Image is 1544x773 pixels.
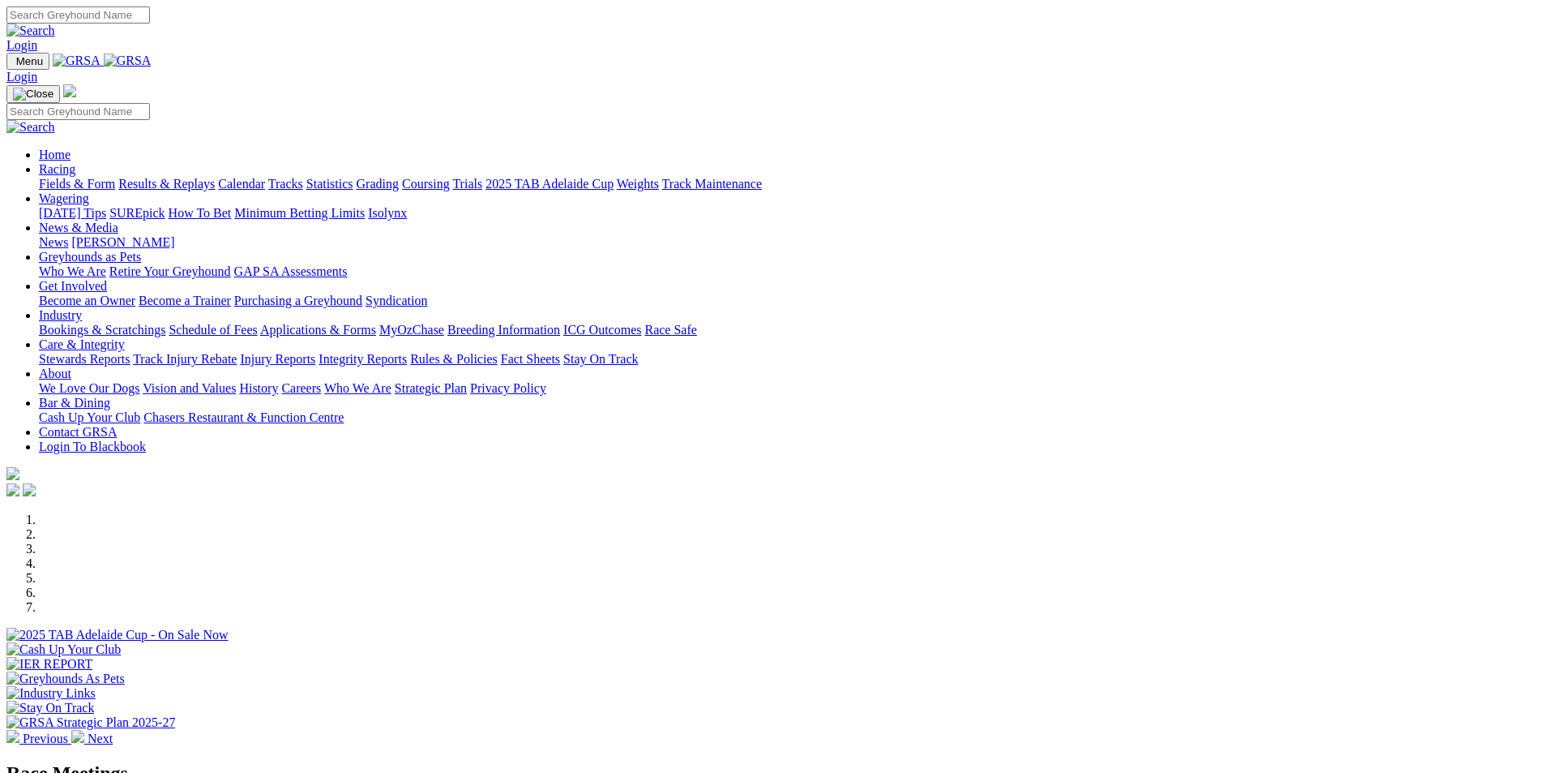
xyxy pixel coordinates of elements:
[39,264,106,278] a: Who We Are
[268,177,303,191] a: Tracks
[368,206,407,220] a: Isolynx
[6,483,19,496] img: facebook.svg
[234,264,348,278] a: GAP SA Assessments
[6,642,121,657] img: Cash Up Your Club
[133,352,237,366] a: Track Injury Rebate
[143,410,344,424] a: Chasers Restaurant & Function Centre
[452,177,482,191] a: Trials
[109,264,231,278] a: Retire Your Greyhound
[63,84,76,97] img: logo-grsa-white.png
[39,381,139,395] a: We Love Our Dogs
[39,337,125,351] a: Care & Integrity
[88,732,113,745] span: Next
[39,308,82,322] a: Industry
[447,323,560,337] a: Breeding Information
[260,323,376,337] a: Applications & Forms
[143,381,236,395] a: Vision and Values
[39,410,1538,425] div: Bar & Dining
[563,323,641,337] a: ICG Outcomes
[39,177,1538,191] div: Racing
[319,352,407,366] a: Integrity Reports
[6,701,94,715] img: Stay On Track
[6,672,125,686] img: Greyhounds As Pets
[240,352,315,366] a: Injury Reports
[39,440,146,453] a: Login To Blackbook
[470,381,546,395] a: Privacy Policy
[324,381,391,395] a: Who We Are
[6,70,37,84] a: Login
[104,54,152,68] img: GRSA
[234,294,362,307] a: Purchasing a Greyhound
[563,352,638,366] a: Stay On Track
[109,206,165,220] a: SUREpick
[617,177,659,191] a: Weights
[39,425,117,439] a: Contact GRSA
[6,120,55,135] img: Search
[357,177,399,191] a: Grading
[402,177,450,191] a: Coursing
[39,294,1538,308] div: Get Involved
[306,177,353,191] a: Statistics
[6,6,150,24] input: Search
[39,177,115,191] a: Fields & Form
[39,250,141,264] a: Greyhounds as Pets
[39,279,107,293] a: Get Involved
[6,715,175,730] img: GRSA Strategic Plan 2025-27
[6,686,96,701] img: Industry Links
[39,294,135,307] a: Become an Owner
[6,628,229,642] img: 2025 TAB Adelaide Cup - On Sale Now
[118,177,215,191] a: Results & Replays
[39,264,1538,279] div: Greyhounds as Pets
[39,235,1538,250] div: News & Media
[71,732,113,745] a: Next
[39,323,1538,337] div: Industry
[23,732,68,745] span: Previous
[6,103,150,120] input: Search
[6,53,49,70] button: Toggle navigation
[6,467,19,480] img: logo-grsa-white.png
[39,410,140,424] a: Cash Up Your Club
[6,24,55,38] img: Search
[39,381,1538,396] div: About
[395,381,467,395] a: Strategic Plan
[39,235,68,249] a: News
[39,191,89,205] a: Wagering
[39,206,1538,221] div: Wagering
[39,367,71,380] a: About
[6,732,71,745] a: Previous
[6,38,37,52] a: Login
[53,54,101,68] img: GRSA
[6,85,60,103] button: Toggle navigation
[281,381,321,395] a: Careers
[39,221,118,234] a: News & Media
[13,88,53,101] img: Close
[6,730,19,743] img: chevron-left-pager-white.svg
[39,352,1538,367] div: Care & Integrity
[218,177,265,191] a: Calendar
[139,294,231,307] a: Become a Trainer
[239,381,278,395] a: History
[366,294,427,307] a: Syndication
[169,206,232,220] a: How To Bet
[169,323,257,337] a: Schedule of Fees
[39,148,71,161] a: Home
[39,206,106,220] a: [DATE] Tips
[644,323,696,337] a: Race Safe
[6,657,92,672] img: IER REPORT
[71,235,174,249] a: [PERSON_NAME]
[39,352,130,366] a: Stewards Reports
[16,55,43,67] span: Menu
[662,177,762,191] a: Track Maintenance
[234,206,365,220] a: Minimum Betting Limits
[39,323,165,337] a: Bookings & Scratchings
[39,396,110,410] a: Bar & Dining
[501,352,560,366] a: Fact Sheets
[23,483,36,496] img: twitter.svg
[39,162,75,176] a: Racing
[71,730,84,743] img: chevron-right-pager-white.svg
[410,352,498,366] a: Rules & Policies
[485,177,614,191] a: 2025 TAB Adelaide Cup
[379,323,444,337] a: MyOzChase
